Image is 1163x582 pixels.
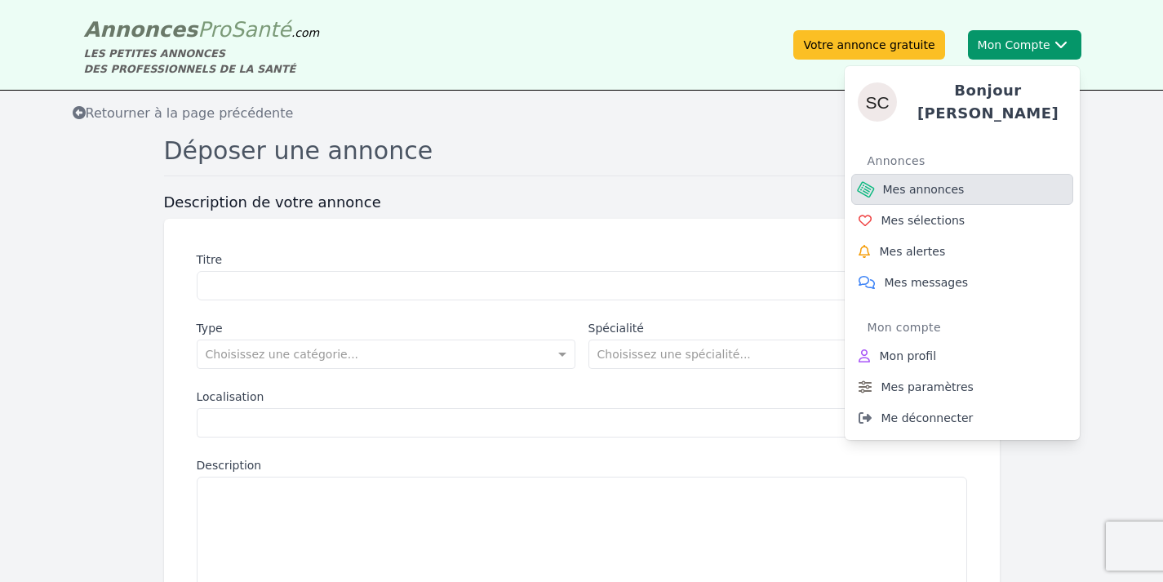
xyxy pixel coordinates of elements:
a: Mes annonces [851,174,1073,205]
span: Mes paramètres [881,379,974,395]
h4: Bonjour [PERSON_NAME] [910,79,1067,125]
span: Retourner à la page précédente [73,105,294,121]
label: Spécialité [588,320,967,336]
span: Mes alertes [880,243,946,260]
i: Retourner à la liste [73,106,86,119]
span: Annonces [84,17,198,42]
label: Type [197,320,575,336]
a: Mes alertes [851,236,1073,267]
a: AnnoncesProSanté.com [84,17,320,42]
a: Mes sélections [851,205,1073,236]
span: Mes sélections [881,212,965,229]
span: Mes annonces [883,181,965,198]
span: .com [291,26,319,39]
span: Me déconnecter [881,410,974,426]
label: Titre [197,251,967,268]
a: Mon profil [851,340,1073,371]
span: Santé [231,17,291,42]
span: Mes messages [885,274,969,291]
div: LES PETITES ANNONCES DES PROFESSIONNELS DE LA SANTÉ [84,46,320,77]
h3: Description de votre annonce [164,193,1000,212]
span: Pro [198,17,231,42]
label: Description [197,457,967,473]
button: Mon CompteSophieBonjour [PERSON_NAME]AnnoncesMes annoncesMes sélectionsMes alertesMes messagesMon... [968,30,1081,60]
span: Mon profil [880,348,937,364]
a: Mes paramètres [851,371,1073,402]
img: Sophie [858,82,897,122]
div: Mon compte [868,314,1073,340]
div: Annonces [868,148,1073,174]
a: Me déconnecter [851,402,1073,433]
a: Mes messages [851,267,1073,298]
a: Votre annonce gratuite [793,30,944,60]
label: Localisation [197,389,967,405]
h1: Déposer une annonce [164,136,1000,176]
